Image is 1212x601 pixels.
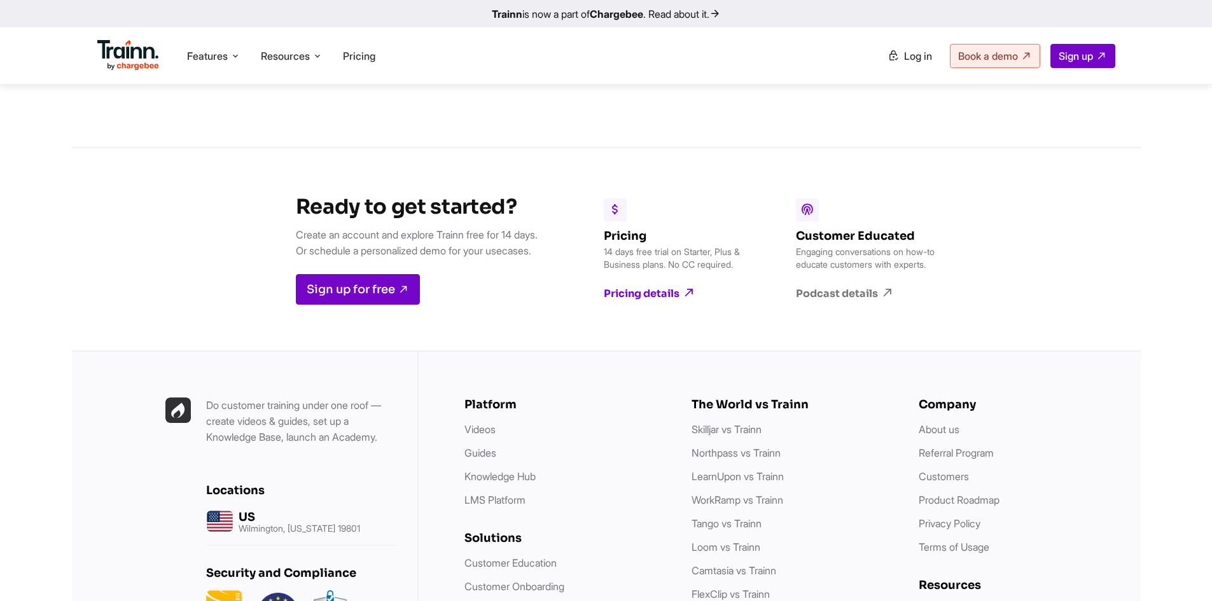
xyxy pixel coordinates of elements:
h6: Company [919,397,1120,411]
a: FlexClip vs Trainn [692,588,770,600]
p: Engaging conversations on how-to educate customers with experts. [796,245,942,271]
p: Wilmington, [US_STATE] 19801 [239,524,360,533]
h6: Solutions [464,531,666,545]
h6: Security and Compliance [206,566,397,580]
a: Customers [919,470,969,483]
h6: The World vs Trainn [692,397,893,411]
a: Log in [880,45,940,67]
a: Referral Program [919,446,994,459]
a: Product Roadmap [919,494,1000,506]
h6: Pricing [604,229,750,243]
a: Northpass vs Trainn [692,446,781,459]
b: Chargebee [590,8,643,20]
img: Trainn Logo [97,40,160,71]
a: LMS Platform [464,494,526,506]
iframe: Chat Widget [1148,540,1212,601]
h6: Resources [919,578,1120,592]
h6: Locations [206,483,397,497]
a: Book a demo [950,44,1040,68]
a: Camtasia vs Trainn [692,564,776,577]
a: LearnUpon vs Trainn [692,470,784,483]
h3: Ready to get started? [296,194,538,219]
p: 14 days free trial on Starter, Plus & Business plans. No CC required. [604,245,750,271]
span: Features [187,49,228,63]
a: Guides [464,446,496,459]
span: Sign up [1059,50,1093,62]
span: Book a demo [958,50,1018,62]
a: Sign up [1050,44,1115,68]
span: Log in [904,50,932,62]
h6: Customer Educated [796,229,942,243]
a: About us [919,423,959,436]
a: Tango vs Trainn [692,517,762,530]
h6: US [239,510,360,524]
b: Trainn [492,8,522,20]
a: Customer Education [464,556,557,569]
a: WorkRamp vs Trainn [692,494,783,506]
a: Pricing details [604,286,750,300]
span: Resources [261,49,310,63]
a: Sign up for free [296,274,420,305]
img: us headquarters [206,508,233,535]
p: Do customer training under one roof — create videos & guides, set up a Knowledge Base, launch an ... [206,397,397,445]
img: Trainn | everything under one roof [165,397,191,423]
a: Pricing [343,50,375,62]
a: Privacy Policy [919,517,980,530]
a: Loom vs Trainn [692,541,760,553]
a: Videos [464,423,496,436]
p: Create an account and explore Trainn free for 14 days. Or schedule a personalized demo for your u... [296,227,538,259]
a: Skilljar vs Trainn [692,423,762,436]
a: Podcast details [796,286,942,300]
a: Customer Onboarding [464,580,564,593]
h6: Platform [464,397,666,411]
a: Knowledge Hub [464,470,536,483]
a: Terms of Usage [919,541,989,553]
